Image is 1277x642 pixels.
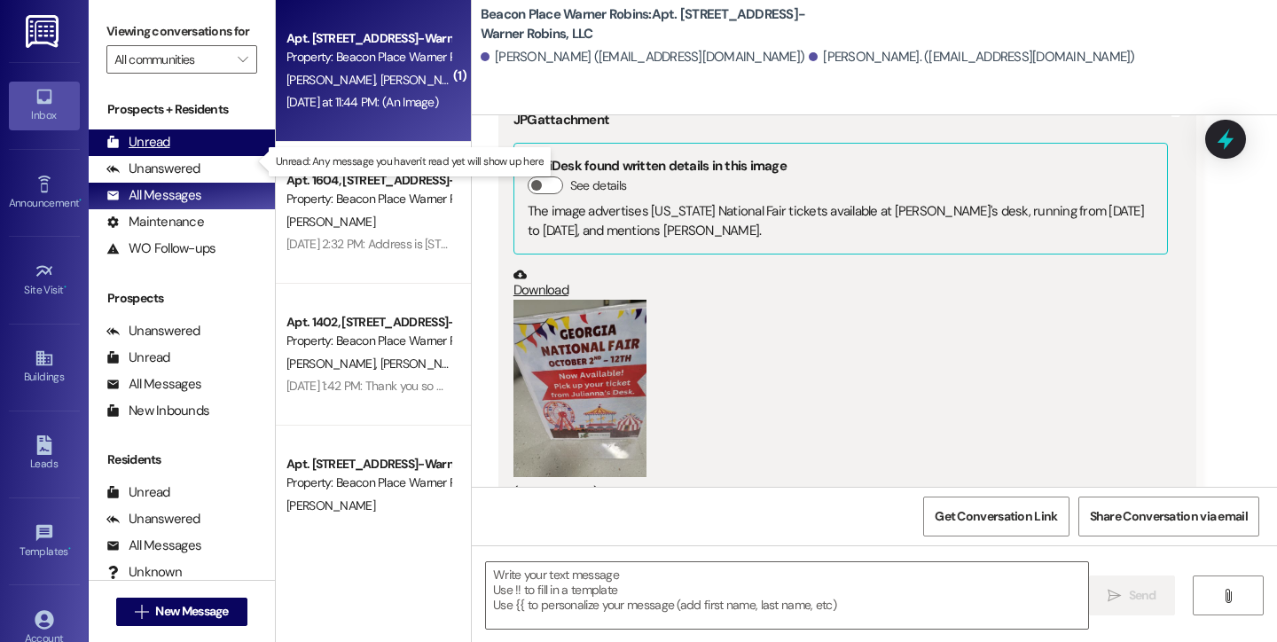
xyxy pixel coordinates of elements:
[513,483,1168,502] div: (Click to zoom)
[1090,507,1248,526] span: Share Conversation via email
[286,171,450,190] div: Apt. 1604, [STREET_ADDRESS]-Warner Robins, LLC
[1078,497,1259,536] button: Share Conversation via email
[481,48,804,67] div: [PERSON_NAME] ([EMAIL_ADDRESS][DOMAIN_NAME])
[481,5,835,43] b: Beacon Place Warner Robins: Apt. [STREET_ADDRESS]-Warner Robins, LLC
[286,29,450,48] div: Apt. [STREET_ADDRESS]-Warner Robins, LLC
[106,160,200,178] div: Unanswered
[513,268,1168,299] a: Download
[286,214,375,230] span: [PERSON_NAME]
[286,455,450,474] div: Apt. [STREET_ADDRESS]-Warner Robins, LLC
[68,543,71,555] span: •
[528,157,787,175] b: ResiDesk found written details in this image
[106,18,257,45] label: Viewing conversations for
[286,378,468,394] div: [DATE] 1:42 PM: Thank you so much!
[238,52,247,67] i: 
[286,497,375,513] span: [PERSON_NAME]
[106,239,215,258] div: WO Follow-ups
[286,48,450,67] div: Property: Beacon Place Warner Robins
[9,518,80,566] a: Templates •
[513,300,646,477] button: Zoom image
[9,256,80,304] a: Site Visit •
[286,332,450,350] div: Property: Beacon Place Warner Robins
[1108,589,1121,603] i: 
[106,133,170,152] div: Unread
[286,356,380,372] span: [PERSON_NAME]
[286,72,380,88] span: [PERSON_NAME]
[106,563,182,582] div: Unknown
[106,213,204,231] div: Maintenance
[286,94,438,110] div: [DATE] at 11:44 PM: (An Image)
[923,497,1069,536] button: Get Conversation Link
[106,402,209,420] div: New Inbounds
[106,186,201,205] div: All Messages
[135,605,148,619] i: 
[570,176,626,195] label: See details
[89,100,275,119] div: Prospects + Residents
[513,111,609,129] b: JPG attachment
[106,536,201,555] div: All Messages
[106,510,200,528] div: Unanswered
[106,483,170,502] div: Unread
[79,194,82,207] span: •
[380,356,468,372] span: [PERSON_NAME]
[106,348,170,367] div: Unread
[528,202,1154,240] div: The image advertises [US_STATE] National Fair tickets available at [PERSON_NAME]'s desk, running ...
[9,430,80,478] a: Leads
[286,236,703,252] div: [DATE] 2:32 PM: Address is [STREET_ADDRESS][PERSON_NAME][PERSON_NAME]
[116,598,247,626] button: New Message
[106,322,200,341] div: Unanswered
[9,82,80,129] a: Inbox
[286,474,450,492] div: Property: Beacon Place Warner Robins
[809,48,1135,67] div: [PERSON_NAME]. ([EMAIL_ADDRESS][DOMAIN_NAME])
[89,450,275,469] div: Residents
[64,281,67,294] span: •
[276,154,544,169] p: Unread: Any message you haven't read yet will show up here
[26,15,62,48] img: ResiDesk Logo
[286,190,450,208] div: Property: Beacon Place Warner Robins
[89,289,275,308] div: Prospects
[106,375,201,394] div: All Messages
[935,507,1057,526] span: Get Conversation Link
[1129,586,1156,605] span: Send
[286,313,450,332] div: Apt. 1402, [STREET_ADDRESS]-Warner Robins, LLC
[114,45,229,74] input: All communities
[155,602,228,621] span: New Message
[380,72,468,88] span: [PERSON_NAME]
[1089,575,1175,615] button: Send
[9,343,80,391] a: Buildings
[1221,589,1234,603] i: 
